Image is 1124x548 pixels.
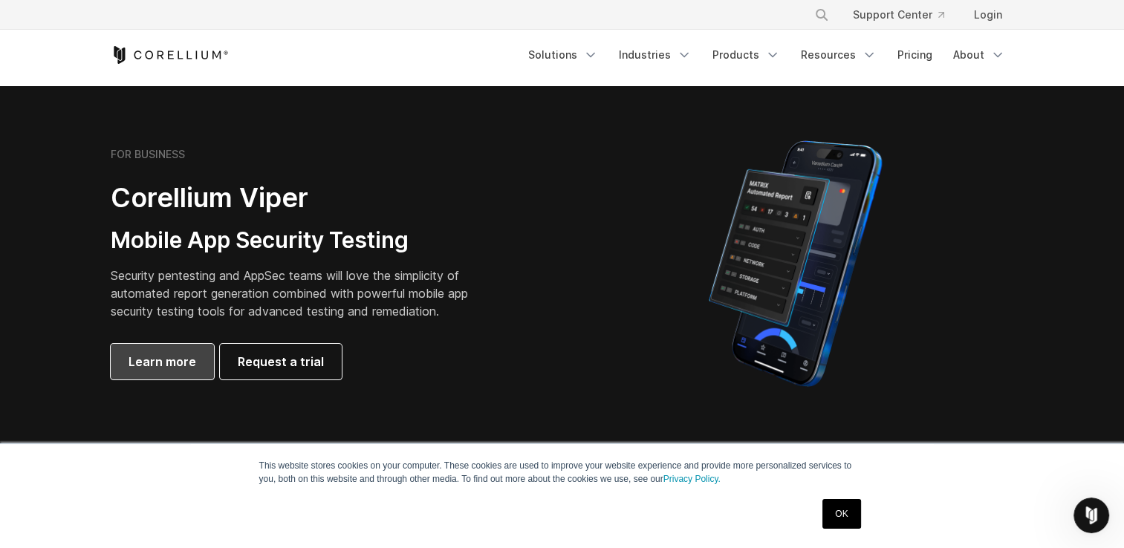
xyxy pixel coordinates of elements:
[111,46,229,64] a: Corellium Home
[944,42,1014,68] a: About
[111,226,491,255] h3: Mobile App Security Testing
[519,42,1014,68] div: Navigation Menu
[111,267,491,320] p: Security pentesting and AppSec teams will love the simplicity of automated report generation comb...
[962,1,1014,28] a: Login
[841,1,956,28] a: Support Center
[111,148,185,161] h6: FOR BUSINESS
[683,134,907,394] img: Corellium MATRIX automated report on iPhone showing app vulnerability test results across securit...
[220,344,342,379] a: Request a trial
[1073,498,1109,533] iframe: Intercom live chat
[792,42,886,68] a: Resources
[889,42,941,68] a: Pricing
[796,1,1014,28] div: Navigation Menu
[663,474,721,484] a: Privacy Policy.
[259,459,865,486] p: This website stores cookies on your computer. These cookies are used to improve your website expe...
[129,353,196,371] span: Learn more
[111,181,491,215] h2: Corellium Viper
[238,353,324,371] span: Request a trial
[111,344,214,379] a: Learn more
[704,42,789,68] a: Products
[822,499,860,529] a: OK
[808,1,835,28] button: Search
[519,42,607,68] a: Solutions
[610,42,701,68] a: Industries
